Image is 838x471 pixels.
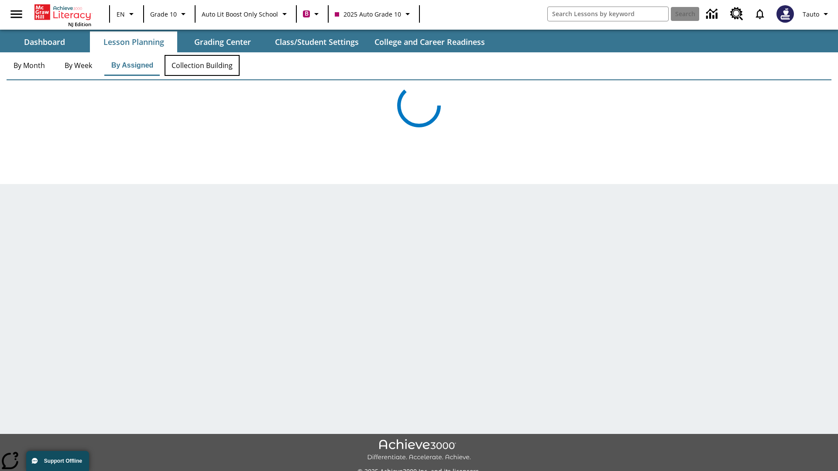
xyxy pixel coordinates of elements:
a: Home [34,3,91,21]
button: Profile/Settings [799,6,835,22]
span: EN [117,10,125,19]
span: B [305,8,309,19]
button: By Assigned [104,55,160,76]
button: Grade: Grade 10, Select a grade [147,6,192,22]
button: School: Auto Lit Boost only School, Select your school [198,6,293,22]
input: search field [548,7,668,21]
button: Class/Student Settings [268,31,366,52]
button: Lesson Planning [90,31,177,52]
button: Support Offline [26,451,89,471]
a: Resource Center, Will open in new tab [725,2,749,26]
img: Achieve3000 Differentiate Accelerate Achieve [367,439,471,461]
button: Open side menu [3,1,29,27]
span: Tauto [803,10,819,19]
button: Dashboard [1,31,88,52]
button: College and Career Readiness [367,31,492,52]
button: Class: 2025 Auto Grade 10, Select your class [331,6,416,22]
span: Support Offline [44,458,82,464]
img: Avatar [776,5,794,23]
span: 2025 Auto Grade 10 [335,10,401,19]
span: Grade 10 [150,10,177,19]
a: Data Center [701,2,725,26]
span: NJ Edition [68,21,91,27]
button: Grading Center [179,31,266,52]
button: By Week [56,55,100,76]
button: Language: EN, Select a language [113,6,141,22]
button: Boost Class color is violet red. Change class color [299,6,325,22]
a: Notifications [749,3,771,25]
button: Collection Building [165,55,240,76]
div: Home [34,3,91,27]
button: Select a new avatar [771,3,799,25]
button: By Month [7,55,52,76]
span: Auto Lit Boost only School [202,10,278,19]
